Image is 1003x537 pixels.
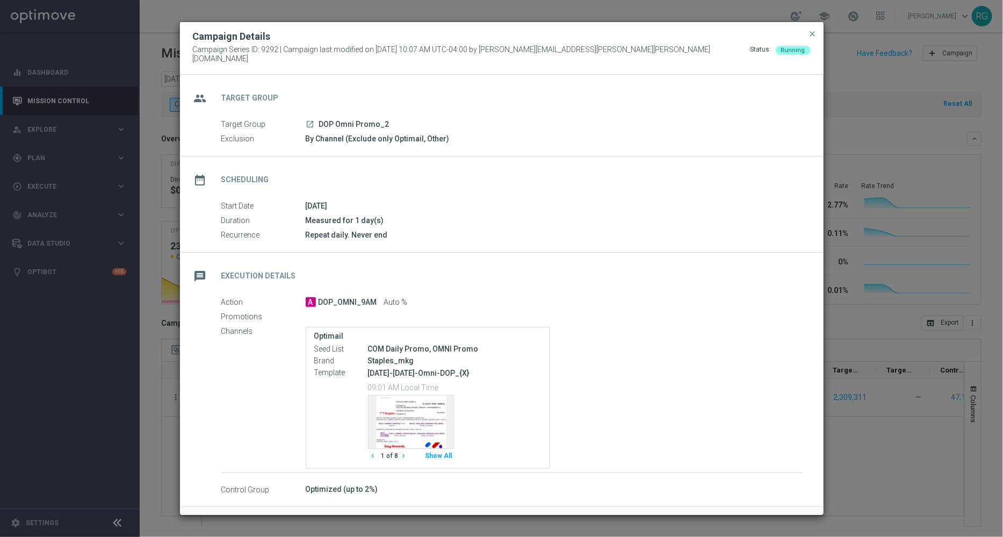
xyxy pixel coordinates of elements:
[368,382,542,392] p: 09:01 AM Local Time
[221,93,279,103] h2: Target Group
[319,120,389,130] span: DOP Omni Promo_2
[221,327,306,336] label: Channels
[368,368,542,378] p: [DATE]-[DATE]-Omni-DOP_{X}
[191,170,210,190] i: date_range
[400,452,408,460] i: chevron_right
[314,332,542,341] label: Optimail
[221,120,306,130] label: Target Group
[368,449,381,463] button: chevron_left
[191,89,210,108] i: group
[314,368,368,378] label: Template
[306,120,315,128] i: launch
[306,484,803,495] div: Optimized (up to 2%)
[751,45,771,63] div: Status:
[306,133,803,144] div: By Channel (Exclude only Optimail, Other)
[314,345,368,354] label: Seed List
[306,297,316,307] span: A
[221,175,269,185] h2: Scheduling
[221,231,306,240] label: Recurrence
[193,45,751,63] span: Campaign Series ID: 9292 | Campaign last modified on [DATE] 10:07 AM UTC-04:00 by [PERSON_NAME][E...
[306,230,803,240] div: Repeat daily. Never end
[221,271,296,281] h2: Execution Details
[368,355,542,366] div: Staples_mkg
[193,30,271,43] h2: Campaign Details
[306,215,803,226] div: Measured for 1 day(s)
[399,449,412,463] button: chevron_right
[191,267,210,286] i: message
[221,485,306,495] label: Control Group
[221,202,306,211] label: Start Date
[776,45,811,54] colored-tag: Running
[809,30,817,38] span: close
[306,201,803,211] div: [DATE]
[221,298,306,307] label: Action
[384,298,408,307] span: Auto %
[368,343,542,354] div: COM Daily Promo, OMNI Promo
[370,452,377,460] i: chevron_left
[314,356,368,366] label: Brand
[319,298,377,307] span: DOP_OMNI_9AM
[381,452,399,461] span: 1 of 8
[424,449,454,463] button: Show All
[221,134,306,144] label: Exclusion
[306,120,315,130] a: launch
[221,312,306,322] label: Promotions
[221,216,306,226] label: Duration
[781,47,805,54] span: Running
